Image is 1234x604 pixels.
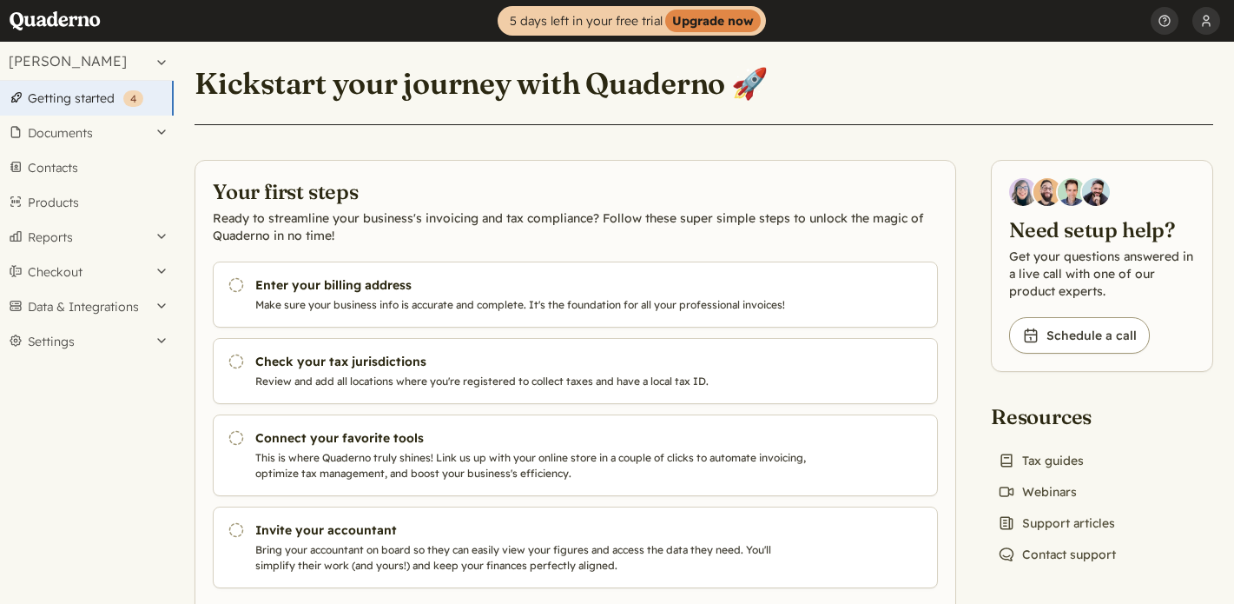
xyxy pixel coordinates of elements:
[1082,178,1110,206] img: Javier Rubio, DevRel at Quaderno
[255,353,807,370] h3: Check your tax jurisdictions
[255,542,807,574] p: Bring your accountant on board so they can easily view your figures and access the data they need...
[991,448,1091,473] a: Tax guides
[1058,178,1086,206] img: Ivo Oltmans, Business Developer at Quaderno
[213,209,938,244] p: Ready to streamline your business's invoicing and tax compliance? Follow these super simple steps...
[195,64,769,102] h1: Kickstart your journey with Quaderno 🚀
[498,6,766,36] a: 5 days left in your free trialUpgrade now
[1009,248,1195,300] p: Get your questions answered in a live call with one of our product experts.
[1009,178,1037,206] img: Diana Carrasco, Account Executive at Quaderno
[255,450,807,481] p: This is where Quaderno truly shines! Link us up with your online store in a couple of clicks to a...
[991,480,1084,504] a: Webinars
[1009,317,1150,354] a: Schedule a call
[255,429,807,447] h3: Connect your favorite tools
[1033,178,1061,206] img: Jairo Fumero, Account Executive at Quaderno
[213,507,938,588] a: Invite your accountant Bring your accountant on board so they can easily view your figures and ac...
[255,297,807,313] p: Make sure your business info is accurate and complete. It's the foundation for all your professio...
[255,521,807,539] h3: Invite your accountant
[213,262,938,328] a: Enter your billing address Make sure your business info is accurate and complete. It's the founda...
[991,511,1122,535] a: Support articles
[213,338,938,404] a: Check your tax jurisdictions Review and add all locations where you're registered to collect taxe...
[213,415,938,496] a: Connect your favorite tools This is where Quaderno truly shines! Link us up with your online stor...
[130,92,136,105] span: 4
[255,276,807,294] h3: Enter your billing address
[213,178,938,206] h2: Your first steps
[991,403,1123,431] h2: Resources
[1009,216,1195,244] h2: Need setup help?
[991,542,1123,567] a: Contact support
[255,374,807,389] p: Review and add all locations where you're registered to collect taxes and have a local tax ID.
[665,10,761,32] strong: Upgrade now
